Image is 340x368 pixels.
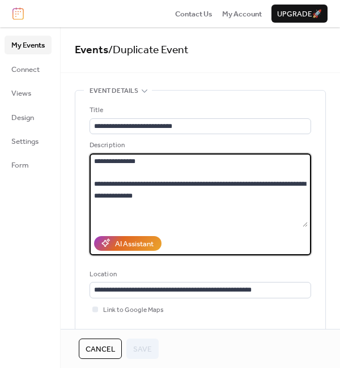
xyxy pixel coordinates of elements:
a: My Events [5,36,52,54]
span: Settings [11,136,39,147]
button: Upgrade🚀 [271,5,328,23]
span: Link to Google Maps [103,305,164,316]
button: AI Assistant [94,236,161,251]
button: Cancel [79,339,122,359]
span: Form [11,160,29,171]
a: Design [5,108,52,126]
span: Views [11,88,31,99]
a: Views [5,84,52,102]
span: My Account [222,8,262,20]
span: Design [11,112,34,123]
span: Cancel [86,344,115,355]
div: AI Assistant [115,238,154,250]
span: Event details [90,85,138,97]
span: Upgrade 🚀 [277,8,322,20]
div: Description [90,140,309,151]
a: Settings [5,132,52,150]
a: Events [75,40,108,61]
a: My Account [222,8,262,19]
span: / Duplicate Event [108,40,189,61]
a: Contact Us [175,8,212,19]
a: Connect [5,60,52,78]
span: Contact Us [175,8,212,20]
a: Form [5,156,52,174]
span: Connect [11,64,40,75]
img: logo [12,7,24,20]
div: Location [90,269,309,280]
div: Title [90,105,309,116]
span: My Events [11,40,45,51]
